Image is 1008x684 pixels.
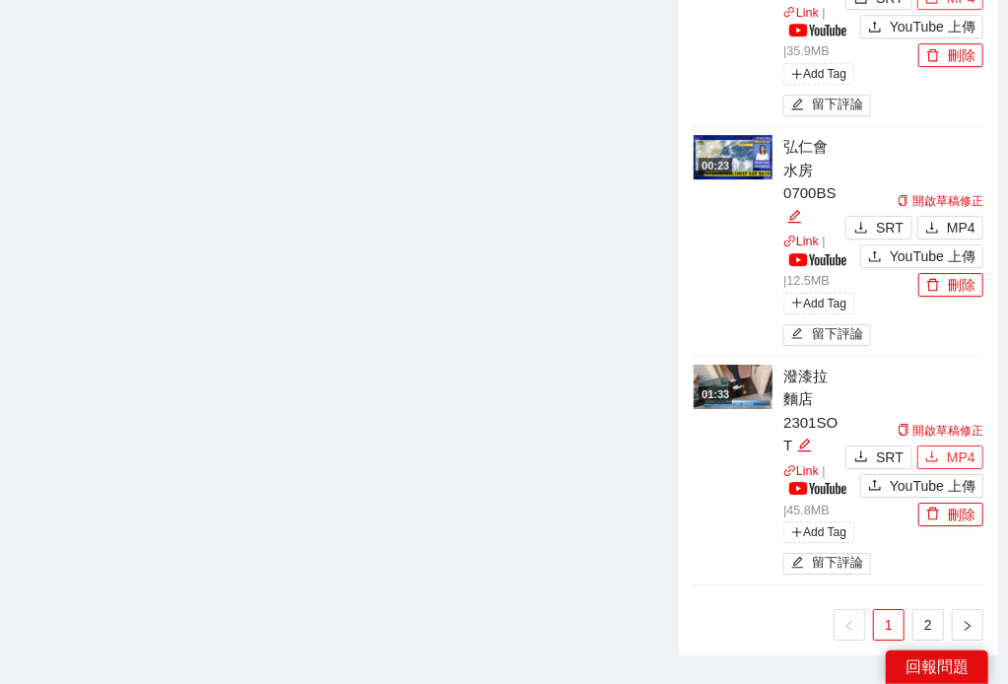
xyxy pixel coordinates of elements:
[845,445,912,469] button: downloadSRT
[860,15,983,38] button: uploadYouTube 上傳
[898,424,983,438] a: 開啟草稿修正
[898,195,909,207] span: copy
[834,609,865,641] button: left
[791,297,803,308] span: plus
[694,365,773,409] img: ba7046b9-60c2-4165-8a46-0e2850fdaaca.jpg
[868,20,882,35] span: upload
[834,609,865,641] li: 上一頁
[783,235,796,247] span: link
[886,650,988,684] div: 回報問題
[918,43,983,67] button: delete刪除
[791,526,803,538] span: plus
[783,464,796,477] span: link
[890,16,975,37] span: YouTube 上傳
[947,446,975,468] span: MP4
[783,6,819,20] a: linkLink
[917,216,983,239] button: downloadMP4
[860,474,983,498] button: uploadYouTube 上傳
[898,194,983,208] a: 開啟草稿修正
[860,244,983,268] button: uploadYouTube 上傳
[783,4,840,62] p: | | 35.9 MB
[791,556,804,571] span: edit
[918,273,983,297] button: delete刪除
[890,475,975,497] span: YouTube 上傳
[876,446,904,468] span: SRT
[783,521,854,543] span: Add Tag
[797,434,812,457] div: 編輯
[789,482,846,495] img: yt_logo_rgb_light.a676ea31.png
[797,438,812,452] span: edit
[783,135,840,228] div: 弘仁會水房0700BS
[925,449,939,465] span: download
[843,620,855,632] span: left
[783,462,840,520] p: | | 45.8 MB
[926,507,940,522] span: delete
[787,205,802,229] div: 編輯
[874,610,904,640] a: 1
[845,216,912,239] button: downloadSRT
[947,217,975,239] span: MP4
[783,95,871,116] button: edit留下評論
[787,209,802,224] span: edit
[789,24,846,36] img: yt_logo_rgb_light.a676ea31.png
[918,503,983,526] button: delete刪除
[699,386,732,403] div: 01:33
[868,249,882,265] span: upload
[913,610,943,640] a: 2
[876,217,904,239] span: SRT
[783,233,840,291] p: | | 12.5 MB
[890,245,975,267] span: YouTube 上傳
[783,6,796,19] span: link
[783,365,840,457] div: 潑漆拉麵店2301SOT
[783,293,854,314] span: Add Tag
[791,98,804,112] span: edit
[873,609,905,641] li: 1
[926,278,940,294] span: delete
[791,327,804,342] span: edit
[783,553,871,575] button: edit留下評論
[868,478,882,494] span: upload
[699,158,732,174] div: 00:23
[912,609,944,641] li: 2
[783,324,871,346] button: edit留下評論
[854,449,868,465] span: download
[783,464,819,478] a: linkLink
[926,48,940,64] span: delete
[898,424,909,436] span: copy
[952,609,983,641] button: right
[783,63,854,85] span: Add Tag
[694,135,773,179] img: 2810e8a7-d01a-47f3-9550-7da44dc2271d.jpg
[854,221,868,237] span: download
[925,221,939,237] span: download
[789,253,846,266] img: yt_logo_rgb_light.a676ea31.png
[783,235,819,248] a: linkLink
[917,445,983,469] button: downloadMP4
[962,620,974,632] span: right
[952,609,983,641] li: 下一頁
[791,68,803,80] span: plus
